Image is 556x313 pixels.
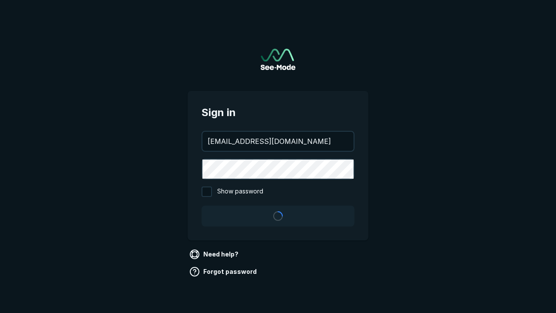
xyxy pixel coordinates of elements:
a: Go to sign in [261,49,295,70]
span: Sign in [202,105,354,120]
img: See-Mode Logo [261,49,295,70]
a: Forgot password [188,265,260,279]
span: Show password [217,186,263,197]
input: your@email.com [202,132,354,151]
a: Need help? [188,247,242,261]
